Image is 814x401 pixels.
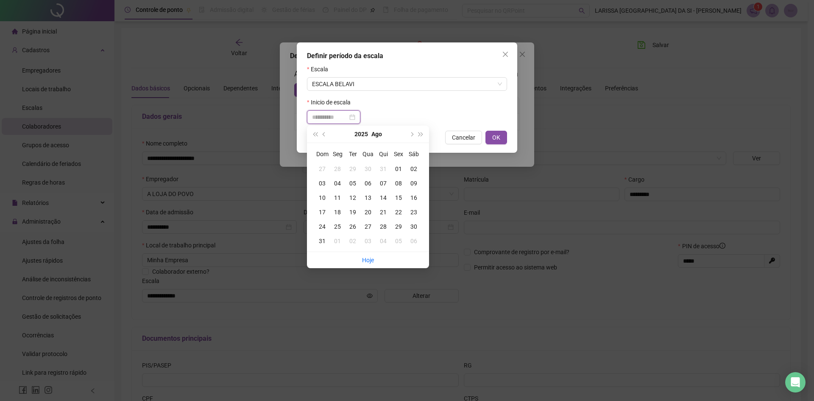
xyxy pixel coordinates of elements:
td: 2025-09-03 [360,234,376,248]
div: 01 [330,236,345,246]
th: Qua [360,146,376,162]
div: 01 [391,164,406,174]
td: 2025-08-31 [315,234,330,248]
td: 2025-08-07 [376,176,391,191]
td: 2025-08-30 [406,219,421,234]
td: 2025-08-06 [360,176,376,191]
div: 29 [345,164,360,174]
div: 04 [376,236,391,246]
td: 2025-08-17 [315,205,330,219]
td: 2025-08-27 [360,219,376,234]
td: 2025-08-09 [406,176,421,191]
th: Seg [330,146,345,162]
td: 2025-07-30 [360,162,376,176]
div: 18 [330,208,345,217]
div: 05 [345,179,360,188]
div: 26 [345,222,360,231]
div: 03 [315,179,330,188]
span: close [502,51,509,58]
button: OK [485,131,507,144]
td: 2025-09-06 [406,234,421,248]
td: 2025-08-25 [330,219,345,234]
button: year panel [354,126,368,143]
div: 19 [345,208,360,217]
td: 2025-08-16 [406,191,421,205]
div: 21 [376,208,391,217]
td: 2025-08-26 [345,219,360,234]
td: 2025-09-01 [330,234,345,248]
div: 27 [315,164,330,174]
td: 2025-07-28 [330,162,345,176]
td: 2025-08-05 [345,176,360,191]
div: 14 [376,193,391,202]
td: 2025-08-01 [391,162,406,176]
td: 2025-08-20 [360,205,376,219]
div: 31 [315,236,330,246]
div: 03 [360,236,376,246]
div: 30 [406,222,421,231]
div: 27 [360,222,376,231]
td: 2025-08-11 [330,191,345,205]
div: 24 [315,222,330,231]
div: 30 [360,164,376,174]
div: 13 [360,193,376,202]
td: 2025-08-24 [315,219,330,234]
div: 15 [391,193,406,202]
td: 2025-08-10 [315,191,330,205]
td: 2025-09-02 [345,234,360,248]
span: ESCALA BELAVI [312,78,502,90]
div: 12 [345,193,360,202]
span: OK [492,133,500,142]
button: next-year [407,126,416,143]
div: 20 [360,208,376,217]
td: 2025-07-27 [315,162,330,176]
div: 04 [330,179,345,188]
td: 2025-08-13 [360,191,376,205]
div: 10 [315,193,330,202]
div: 05 [391,236,406,246]
td: 2025-08-15 [391,191,406,205]
td: 2025-08-02 [406,162,421,176]
div: 29 [391,222,406,231]
th: Ter [345,146,360,162]
div: 02 [406,164,421,174]
td: 2025-08-04 [330,176,345,191]
td: 2025-08-21 [376,205,391,219]
div: 07 [376,179,391,188]
th: Qui [376,146,391,162]
td: 2025-08-29 [391,219,406,234]
div: 06 [406,236,421,246]
div: 06 [360,179,376,188]
td: 2025-09-05 [391,234,406,248]
span: Cancelar [452,133,475,142]
button: month panel [371,126,382,143]
button: super-prev-year [310,126,320,143]
button: super-next-year [416,126,426,143]
th: Sáb [406,146,421,162]
td: 2025-08-23 [406,205,421,219]
div: Definir período da escala [307,51,507,61]
td: 2025-08-08 [391,176,406,191]
td: 2025-08-12 [345,191,360,205]
button: Cancelar [445,131,482,144]
div: 31 [376,164,391,174]
td: 2025-07-29 [345,162,360,176]
td: 2025-08-14 [376,191,391,205]
div: 22 [391,208,406,217]
td: 2025-08-19 [345,205,360,219]
td: 2025-09-04 [376,234,391,248]
td: 2025-08-03 [315,176,330,191]
td: 2025-08-22 [391,205,406,219]
div: 28 [376,222,391,231]
div: 09 [406,179,421,188]
div: 25 [330,222,345,231]
div: 11 [330,193,345,202]
td: 2025-07-31 [376,162,391,176]
th: Sex [391,146,406,162]
div: 02 [345,236,360,246]
div: 23 [406,208,421,217]
td: 2025-08-18 [330,205,345,219]
td: 2025-08-28 [376,219,391,234]
div: 16 [406,193,421,202]
div: Open Intercom Messenger [785,372,806,393]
